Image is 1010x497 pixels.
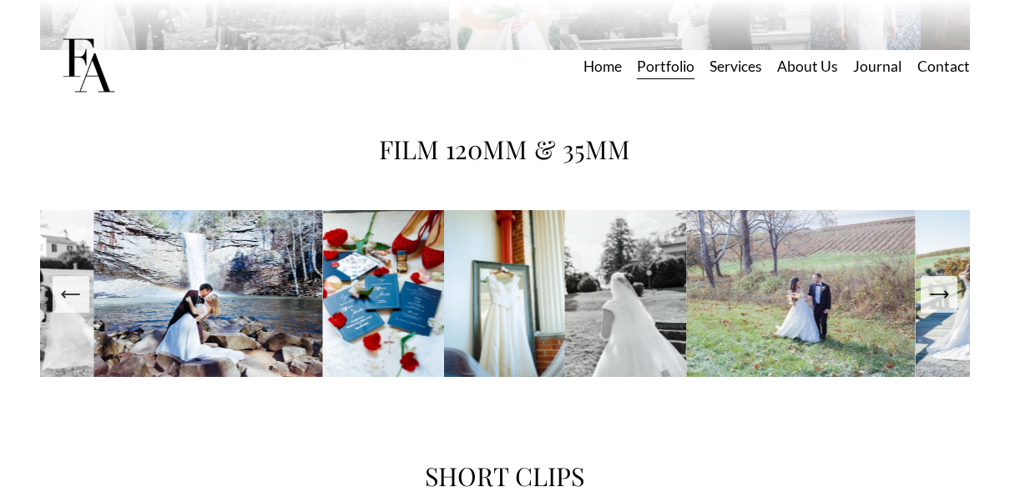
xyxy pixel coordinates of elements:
button: Previous Slide [53,276,89,313]
img: Z8B_4613.jpg [444,210,565,377]
a: Portfolio [637,52,694,81]
button: Next Slide [921,276,957,313]
img: Elexa and Greg-009.jpg [687,210,916,377]
a: Services [710,52,762,81]
a: Contact [917,52,970,81]
img: Z8B_4963.jpg [94,210,323,377]
h1: SHORT CLIPS [392,455,618,497]
a: Journal [853,52,901,81]
a: About Us [777,52,838,81]
img: Z8B_4888.jpg [565,210,687,377]
img: Z8B_4616.jpg [323,210,444,377]
img: Frost Artistry [40,18,136,114]
h1: FILM 120MM & 35MM [353,128,657,170]
a: Home [583,52,622,81]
